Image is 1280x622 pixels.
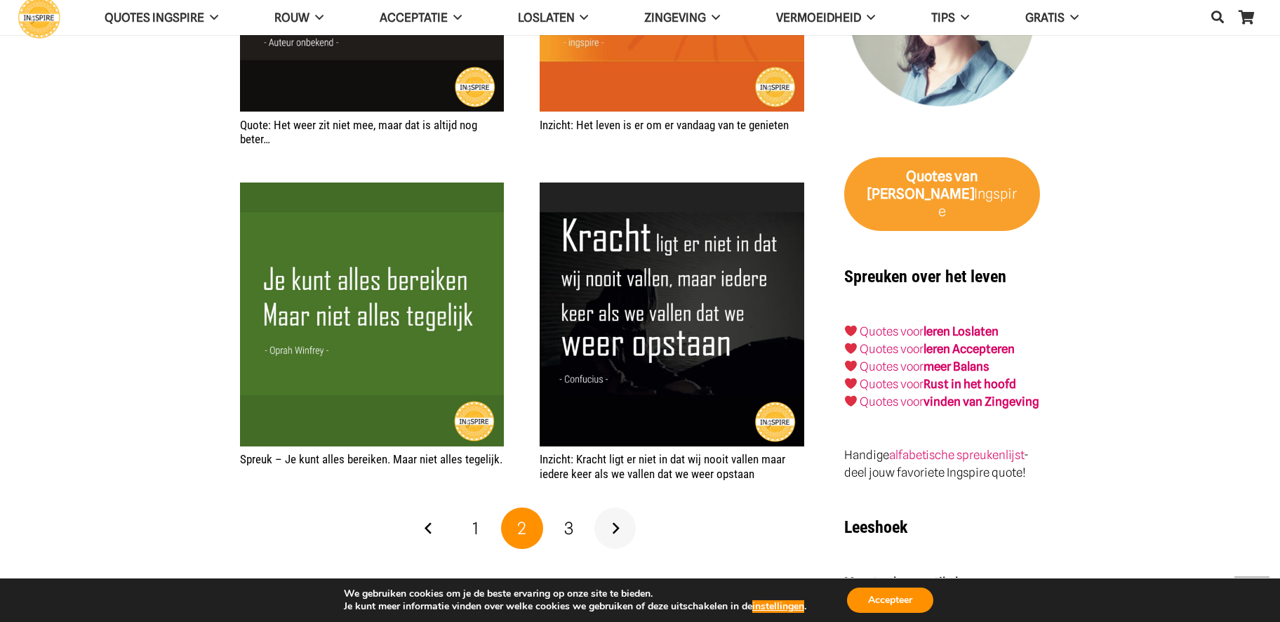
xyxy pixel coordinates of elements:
a: Quotes voorRust in het hoofd [860,377,1016,391]
a: alfabetische spreukenlijst [889,448,1024,462]
strong: Meest gelezen artikelen: [844,575,975,589]
img: ❤ [845,378,857,390]
a: Quotes voor [860,342,924,356]
strong: Leeshoek [844,517,907,537]
a: Quotes voorvinden van Zingeving [860,395,1039,409]
img: ❤ [845,360,857,372]
a: leren Loslaten [924,324,999,338]
a: Spreuk – Je kunt alles bereiken. Maar niet alles tegelijk. [240,452,502,466]
a: Quotes voor [860,324,924,338]
a: Quote: Het weer zit niet mee, maar dat is altijd nog beter… [240,118,477,146]
span: VERMOEIDHEID [776,11,861,25]
a: Quotes voormeer Balans [860,359,989,373]
span: Pagina 2 [501,508,543,550]
a: Zoeken [1204,1,1232,34]
strong: Rust in het hoofd [924,377,1016,391]
a: Pagina 1 [455,508,497,550]
span: Zingeving [644,11,706,25]
a: Spreuk – Je kunt alles bereiken. Maar niet alles tegelijk. [240,184,504,198]
button: instellingen [752,600,804,613]
a: Inzicht: Het leven is er om er vandaag van te genieten [540,118,789,132]
strong: Spreuken over het leven [844,267,1006,286]
p: Je kunt meer informatie vinden over welke cookies we gebruiken of deze uitschakelen in de . [344,600,806,613]
button: Accepteer [847,588,933,613]
span: 3 [564,518,573,538]
img: ❤ [845,343,857,355]
p: Handige - deel jouw favoriete Ingspire quote! [844,446,1040,482]
a: Inzicht: Kracht ligt er niet in dat wij nooit vallen maar iedere keer als we vallen dat we weer o... [540,184,804,198]
strong: vinden van Zingeving [924,395,1039,409]
strong: meer Balans [924,359,989,373]
span: 1 [472,518,479,538]
img: ❤ [845,395,857,407]
strong: van [PERSON_NAME] [867,168,978,202]
a: Inzicht: Kracht ligt er niet in dat wij nooit vallen maar iedere keer als we vallen dat we weer o... [540,452,785,480]
p: We gebruiken cookies om je de beste ervaring op onze site te bieden. [344,588,806,600]
a: Terug naar top [1234,576,1269,611]
span: GRATIS [1025,11,1065,25]
span: QUOTES INGSPIRE [105,11,204,25]
img: Spreuk: Kracht ligt er niet in dat wij nooit vallen maar iedere keer als we vallen dat we weer op... [540,183,804,446]
a: Quotes van [PERSON_NAME]Ingspire [844,157,1040,232]
img: ❤ [845,325,857,337]
strong: Quotes [906,168,952,185]
span: ROUW [274,11,309,25]
span: 2 [517,518,526,538]
span: Acceptatie [380,11,448,25]
span: TIPS [931,11,955,25]
a: Pagina 3 [547,508,589,550]
a: leren Accepteren [924,342,1015,356]
span: Loslaten [518,11,575,25]
img: Citaat: Je kunt alles bereiken. Maar niet alles tegelijk. [240,183,504,446]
